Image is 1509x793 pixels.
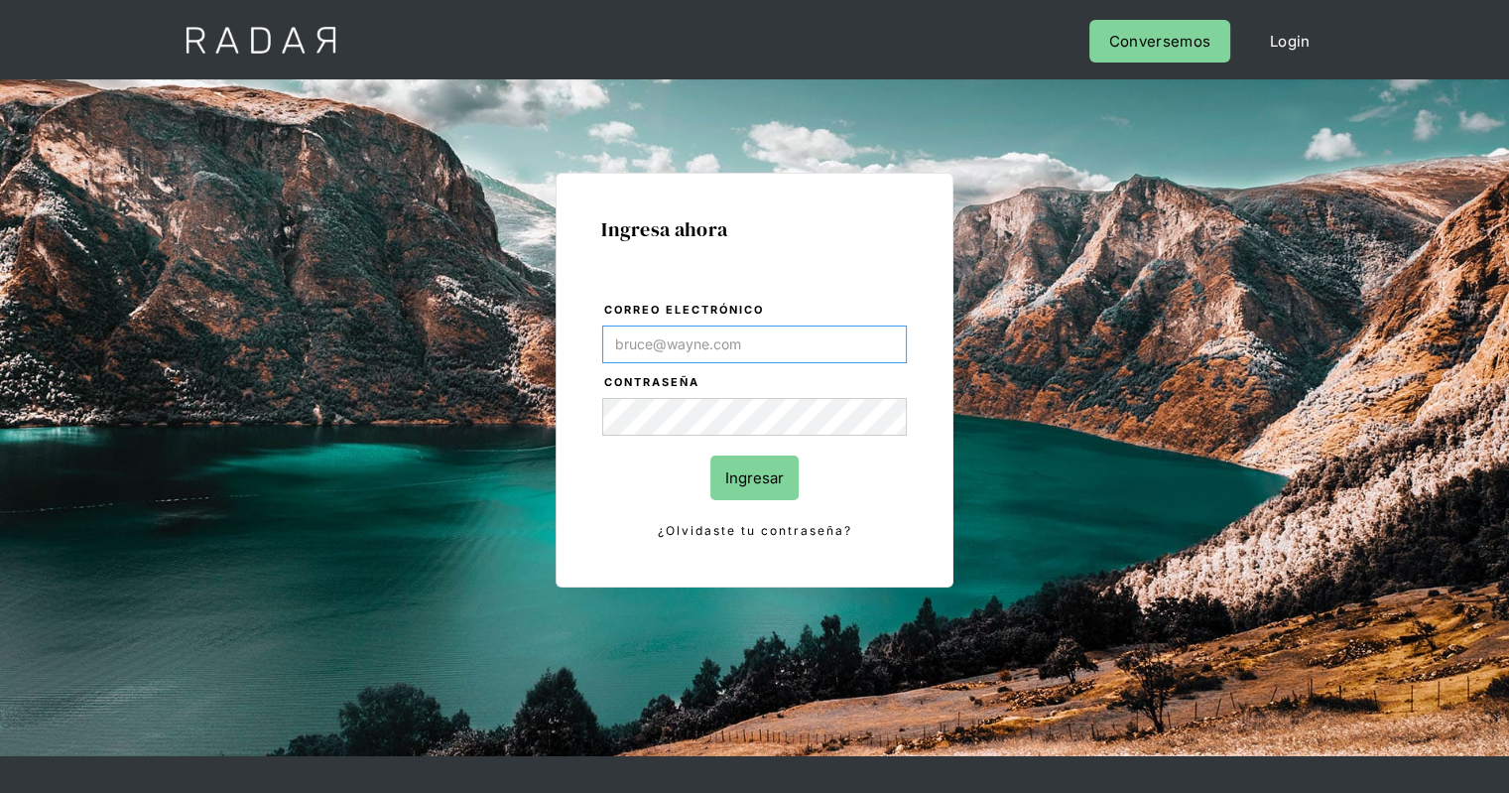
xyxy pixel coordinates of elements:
[601,218,908,240] h1: Ingresa ahora
[602,326,907,363] input: bruce@wayne.com
[604,373,907,393] label: Contraseña
[710,456,799,500] input: Ingresar
[601,300,908,542] form: Login Form
[1250,20,1330,63] a: Login
[1089,20,1230,63] a: Conversemos
[604,301,907,321] label: Correo electrónico
[602,520,907,542] a: ¿Olvidaste tu contraseña?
